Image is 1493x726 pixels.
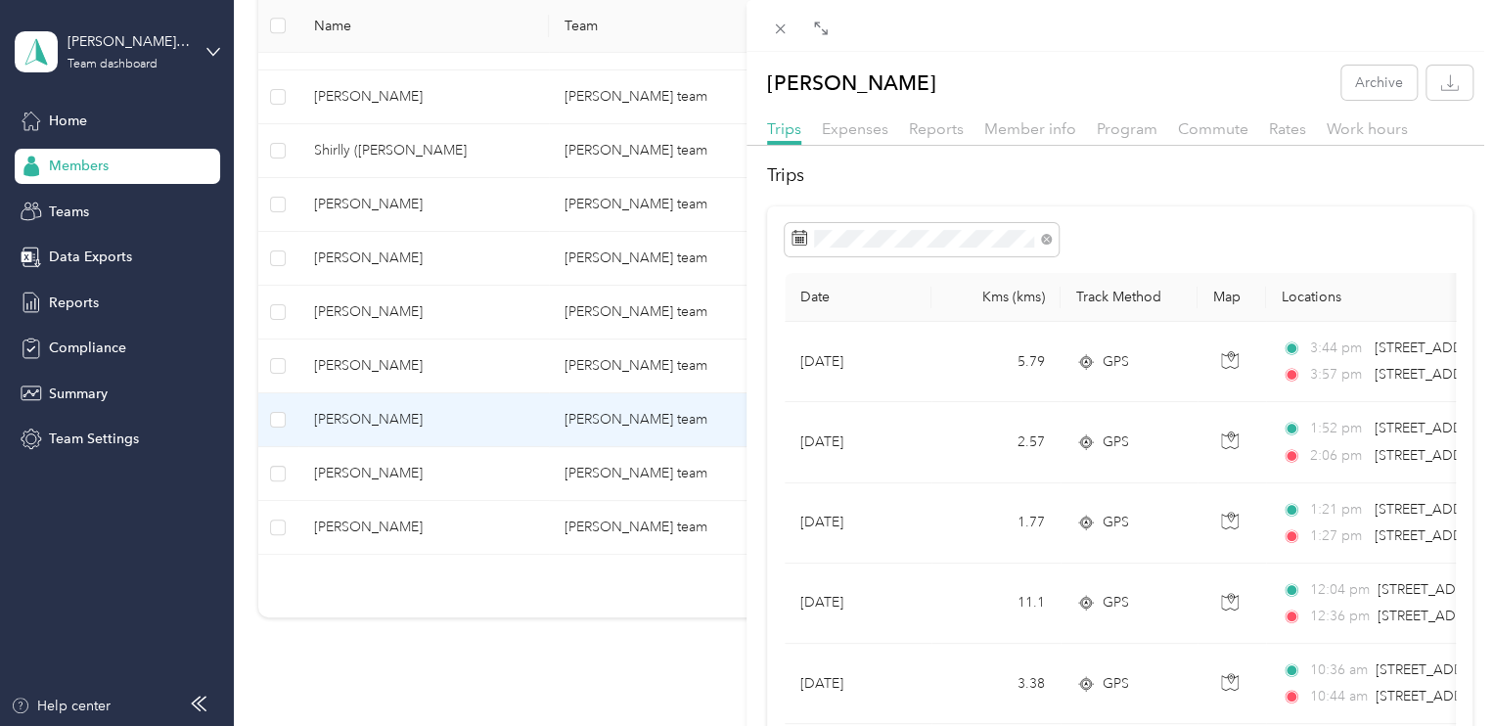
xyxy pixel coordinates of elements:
[785,644,931,724] td: [DATE]
[767,162,1472,189] h2: Trips
[785,402,931,482] td: [DATE]
[785,564,931,644] td: [DATE]
[1309,338,1365,359] span: 3:44 pm
[1103,592,1129,613] span: GPS
[1309,579,1369,601] span: 12:04 pm
[1061,273,1198,322] th: Track Method
[1327,119,1408,138] span: Work hours
[931,273,1061,322] th: Kms (kms)
[931,322,1061,402] td: 5.79
[931,564,1061,644] td: 11.1
[767,66,936,100] p: [PERSON_NAME]
[931,644,1061,724] td: 3.38
[767,119,801,138] span: Trips
[909,119,964,138] span: Reports
[984,119,1076,138] span: Member info
[1309,525,1365,547] span: 1:27 pm
[1198,273,1266,322] th: Map
[822,119,888,138] span: Expenses
[1103,512,1129,533] span: GPS
[1309,686,1367,707] span: 10:44 am
[1383,616,1493,726] iframe: Everlance-gr Chat Button Frame
[785,322,931,402] td: [DATE]
[1309,418,1365,439] span: 1:52 pm
[1097,119,1157,138] span: Program
[785,273,931,322] th: Date
[785,483,931,564] td: [DATE]
[1269,119,1306,138] span: Rates
[1103,673,1129,695] span: GPS
[1309,445,1365,467] span: 2:06 pm
[1309,364,1365,386] span: 3:57 pm
[1309,659,1367,681] span: 10:36 am
[1309,499,1365,521] span: 1:21 pm
[1309,606,1369,627] span: 12:36 pm
[1341,66,1417,100] button: Archive
[1103,351,1129,373] span: GPS
[1103,431,1129,453] span: GPS
[1178,119,1248,138] span: Commute
[931,402,1061,482] td: 2.57
[931,483,1061,564] td: 1.77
